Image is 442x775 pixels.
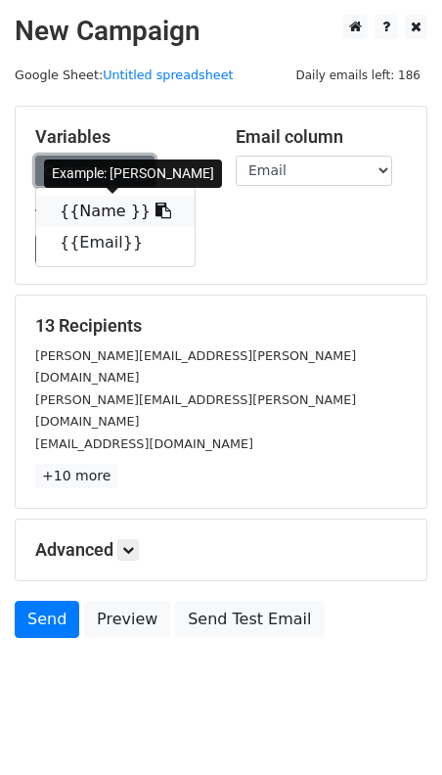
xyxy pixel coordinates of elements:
[35,539,407,561] h5: Advanced
[35,126,206,148] h5: Variables
[44,160,222,188] div: Example: [PERSON_NAME]
[344,681,442,775] iframe: Chat Widget
[103,68,233,82] a: Untitled spreadsheet
[35,464,117,488] a: +10 more
[175,601,324,638] a: Send Test Email
[236,126,407,148] h5: Email column
[84,601,170,638] a: Preview
[35,156,155,186] a: Copy/paste...
[36,227,195,258] a: {{Email}}
[35,315,407,337] h5: 13 Recipients
[288,65,427,86] span: Daily emails left: 186
[35,392,356,430] small: [PERSON_NAME][EMAIL_ADDRESS][PERSON_NAME][DOMAIN_NAME]
[288,68,427,82] a: Daily emails left: 186
[35,348,356,386] small: [PERSON_NAME][EMAIL_ADDRESS][PERSON_NAME][DOMAIN_NAME]
[15,15,427,48] h2: New Campaign
[15,68,234,82] small: Google Sheet:
[15,601,79,638] a: Send
[36,196,195,227] a: {{Name }}
[35,436,253,451] small: [EMAIL_ADDRESS][DOMAIN_NAME]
